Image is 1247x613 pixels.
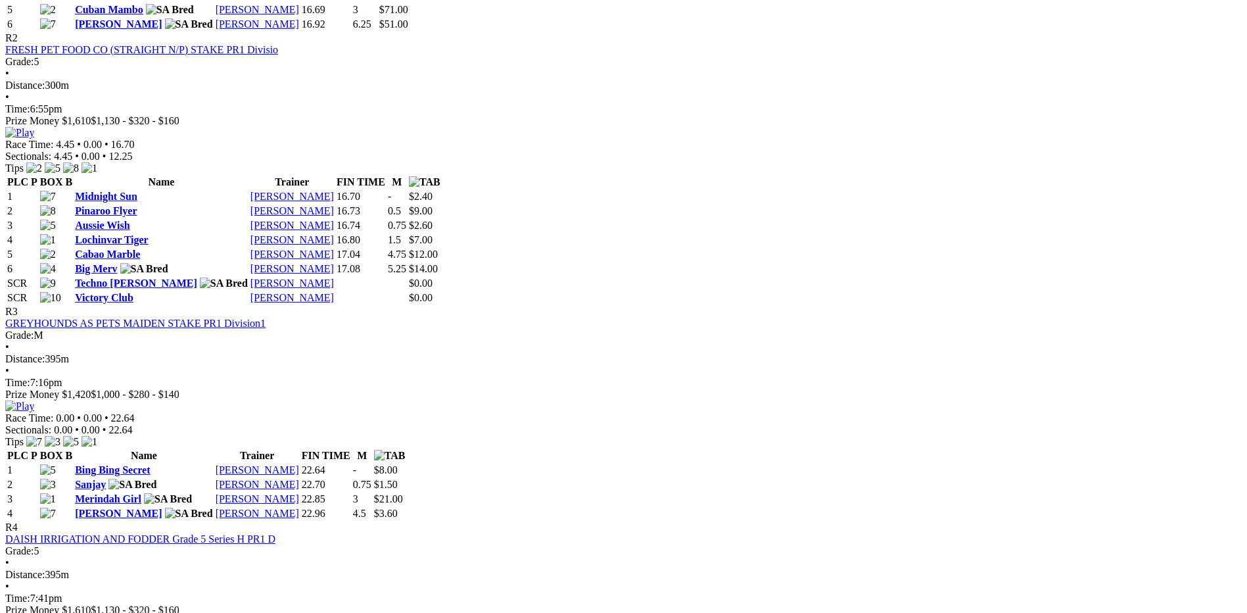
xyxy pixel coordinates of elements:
[336,248,386,261] td: 17.04
[379,18,408,30] span: $51.00
[74,176,248,189] th: Name
[5,115,1242,127] div: Prize Money $1,610
[7,248,38,261] td: 5
[301,464,351,477] td: 22.64
[301,507,351,520] td: 22.96
[5,103,30,114] span: Time:
[75,493,141,504] a: Merindah Girl
[353,18,371,30] text: 6.25
[40,464,56,476] img: 5
[7,262,38,276] td: 6
[250,292,334,303] a: [PERSON_NAME]
[108,424,132,435] span: 22.64
[75,191,137,202] a: Midnight Sun
[301,493,351,506] td: 22.85
[7,277,38,290] td: SCR
[5,80,45,91] span: Distance:
[5,139,53,150] span: Race Time:
[5,593,30,604] span: Time:
[40,176,63,187] span: BOX
[387,176,407,189] th: M
[7,219,38,232] td: 3
[75,249,140,260] a: Cabao Marble
[40,278,56,289] img: 9
[7,233,38,247] td: 4
[108,151,132,162] span: 12.25
[40,234,56,246] img: 1
[82,436,97,448] img: 1
[5,330,1242,341] div: M
[388,220,406,231] text: 0.75
[374,508,398,519] span: $3.60
[409,292,433,303] span: $0.00
[5,91,9,103] span: •
[77,412,81,424] span: •
[91,115,179,126] span: $1,130 - $320 - $160
[250,176,335,189] th: Trainer
[65,450,72,461] span: B
[5,401,34,412] img: Play
[353,493,358,504] text: 3
[409,249,438,260] span: $12.00
[75,292,133,303] a: Victory Club
[26,436,42,448] img: 7
[301,449,351,462] th: FIN TIME
[40,220,56,232] img: 5
[31,450,37,461] span: P
[5,593,1242,604] div: 7:41pm
[216,493,299,504] a: [PERSON_NAME]
[75,479,106,490] a: Sanjay
[353,508,366,519] text: 4.5
[216,508,299,519] a: [PERSON_NAME]
[103,424,106,435] span: •
[301,18,351,31] td: 16.92
[336,176,386,189] th: FIN TIME
[91,389,179,400] span: $1,000 - $280 - $140
[5,365,9,376] span: •
[40,263,56,275] img: 4
[353,4,358,15] text: 3
[7,18,38,31] td: 6
[250,234,334,245] a: [PERSON_NAME]
[63,162,79,174] img: 8
[409,263,438,274] span: $14.00
[7,450,28,461] span: PLC
[83,139,102,150] span: 0.00
[353,479,371,490] text: 0.75
[5,127,34,139] img: Play
[216,479,299,490] a: [PERSON_NAME]
[54,151,72,162] span: 4.45
[40,493,56,505] img: 1
[388,249,406,260] text: 4.75
[75,464,150,476] a: Bing Bing Secret
[5,80,1242,91] div: 300m
[75,278,197,289] a: Techno [PERSON_NAME]
[7,3,38,16] td: 5
[26,162,42,174] img: 2
[216,464,299,476] a: [PERSON_NAME]
[250,249,334,260] a: [PERSON_NAME]
[111,139,135,150] span: 16.70
[5,389,1242,401] div: Prize Money $1,420
[5,545,34,556] span: Grade:
[56,412,74,424] span: 0.00
[40,292,61,304] img: 10
[216,18,299,30] a: [PERSON_NAME]
[374,450,406,462] img: TAB
[56,139,74,150] span: 4.45
[5,412,53,424] span: Race Time:
[301,478,351,491] td: 22.70
[5,545,1242,557] div: 5
[40,249,56,260] img: 2
[103,151,106,162] span: •
[82,162,97,174] img: 1
[75,4,143,15] a: Cuban Mambo
[82,424,100,435] span: 0.00
[216,4,299,15] a: [PERSON_NAME]
[54,424,72,435] span: 0.00
[5,557,9,568] span: •
[5,306,18,317] span: R3
[31,176,37,187] span: P
[388,263,406,274] text: 5.25
[5,341,9,353] span: •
